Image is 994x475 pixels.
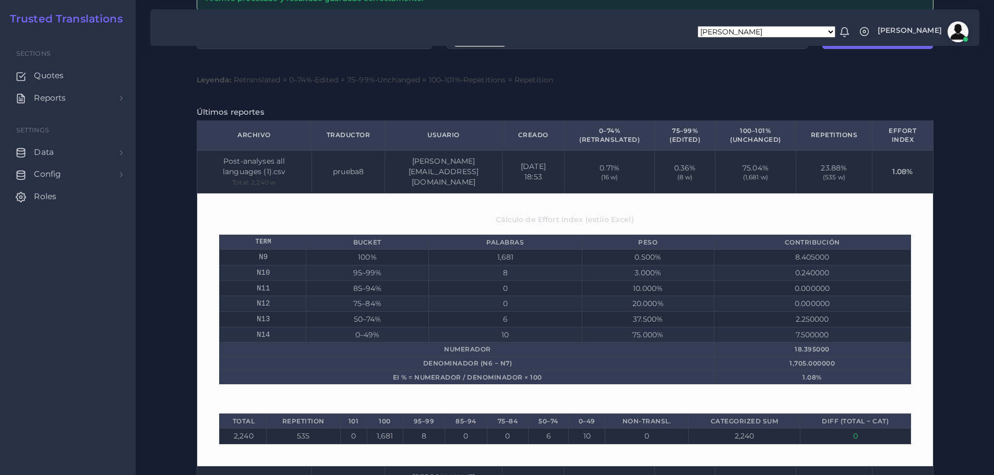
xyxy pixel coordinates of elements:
[502,150,564,193] td: [DATE] 18:53
[582,265,714,281] td: 3.000%
[340,414,367,428] th: 101
[219,249,306,265] td: N9
[948,21,968,42] img: avatar
[315,75,375,84] span: Edited = 75–99%
[528,414,569,428] th: 50–74
[803,373,822,381] strong: 1.08%
[800,428,911,444] td: 0
[312,120,385,150] th: Traductor
[569,428,605,444] td: 10
[197,120,312,150] th: Archivo
[582,249,714,265] td: 0.500%
[306,281,429,296] td: 85–94%
[872,120,933,150] th: Effort Index
[730,174,781,180] span: (1,681 w)
[312,150,385,193] td: prueba8
[367,414,403,428] th: 100
[655,120,715,150] th: 75–99% (Edited)
[385,120,502,150] th: Usuario
[306,296,429,312] td: 75–84%
[219,235,306,249] th: Term
[528,428,569,444] td: 6
[8,163,128,185] a: Config
[34,147,54,158] span: Data
[463,75,553,84] span: Repetitions = Repetition
[445,414,487,428] th: 85–94
[232,178,276,186] small: Total: 2,240 w
[219,414,266,428] th: Total
[266,414,340,428] th: Repetition
[306,235,429,249] th: Bucket
[340,428,367,444] td: 0
[565,150,655,193] td: 0.71%
[429,235,582,249] th: Palabras
[579,174,640,180] span: (16 w)
[197,107,933,117] h5: Últimos reportes
[811,174,858,180] span: (535 w)
[306,311,429,327] td: 50–74%
[377,75,461,84] span: Unchanged = 100–101%
[715,150,796,193] td: 75.04%
[197,75,933,85] div: • • •
[34,92,66,104] span: Reports
[669,174,700,180] span: (8 w)
[219,343,714,357] th: Numerador
[582,296,714,312] td: 20.000%
[306,265,429,281] td: 95–99%
[800,414,911,428] th: Diff (Total − Cat)
[714,265,911,281] td: 0.240000
[234,75,313,84] span: Retranslated = 0–74%
[502,120,564,150] th: Creado
[16,50,51,57] span: Sections
[714,343,911,357] th: 18.395000
[8,141,128,163] a: Data
[689,428,800,444] td: 2,240
[582,235,714,249] th: Peso
[429,327,582,343] td: 10
[429,265,582,281] td: 8
[429,296,582,312] td: 0
[197,75,232,84] strong: Leyenda:
[306,249,429,265] td: 100%
[892,167,913,176] strong: 1.08%
[219,281,306,296] td: N11
[582,311,714,327] td: 37.500%
[714,296,911,312] td: 0.000000
[34,70,64,81] span: Quotes
[714,249,911,265] td: 8.405000
[715,120,796,150] th: 100–101% (Unchanged)
[306,327,429,343] td: 0–49%
[429,249,582,265] td: 1,681
[3,13,123,25] h2: Trusted Translations
[8,186,128,208] a: Roles
[605,428,688,444] td: 0
[219,265,306,281] td: N10
[212,156,297,177] div: Post-analyses all languages (1).csv
[219,428,266,444] td: 2,240
[219,356,714,370] th: Denominador (N6 − N7)
[219,296,306,312] td: N12
[487,428,528,444] td: 0
[796,150,872,193] td: 23.88%
[219,327,306,343] td: N14
[714,235,911,249] th: Contribución
[266,428,340,444] td: 535
[714,327,911,343] td: 7.500000
[219,215,911,224] h6: Cálculo de Effort Index (estilo Excel)
[655,150,715,193] td: 0.36%
[872,21,972,42] a: [PERSON_NAME]avatar
[714,311,911,327] td: 2.250000
[487,414,528,428] th: 75–84
[582,281,714,296] td: 10.000%
[569,414,605,428] th: 0–49
[403,414,445,428] th: 95–99
[8,87,128,109] a: Reports
[429,281,582,296] td: 0
[34,191,56,202] span: Roles
[689,414,800,428] th: Categorized Sum
[878,27,942,34] span: [PERSON_NAME]
[219,311,306,327] td: N13
[16,126,49,134] span: Settings
[796,120,872,150] th: Repetitions
[429,311,582,327] td: 6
